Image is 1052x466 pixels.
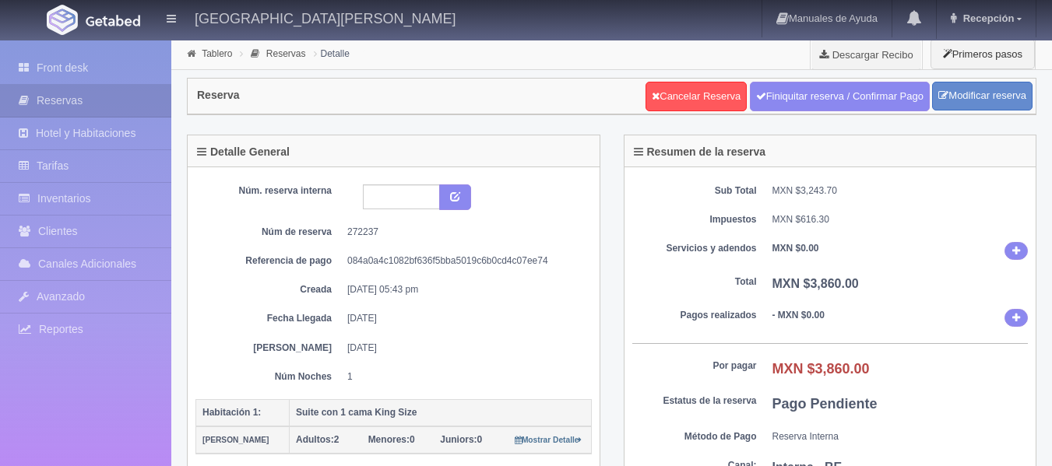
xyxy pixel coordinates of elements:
[207,226,332,239] dt: Núm de reserva
[772,310,825,321] b: - MXN $0.00
[296,434,339,445] span: 2
[310,46,354,61] li: Detalle
[347,312,580,325] dd: [DATE]
[515,434,582,445] a: Mostrar Detalle
[632,275,757,289] dt: Total
[207,312,332,325] dt: Fecha Llegada
[931,39,1035,69] button: Primeros pasos
[347,283,580,296] dd: [DATE] 05:43 pm
[347,254,580,268] dd: 084a0a4c1082bf636f5bba5019c6b0cd4c07ee74
[47,5,78,35] img: Getabed
[750,82,930,111] a: Finiquitar reserva / Confirmar Pago
[347,342,580,355] dd: [DATE]
[195,8,456,27] h4: [GEOGRAPHIC_DATA][PERSON_NAME]
[932,82,1033,110] a: Modificar reserva
[86,15,140,26] img: Getabed
[290,399,592,426] th: Suite con 1 cama King Size
[772,430,1029,443] dd: Reserva Interna
[959,12,1015,24] span: Recepción
[207,184,332,198] dt: Núm. reserva interna
[811,39,922,70] a: Descargar Recibo
[207,283,332,296] dt: Creada
[296,434,334,445] strong: Adultos:
[772,277,859,290] b: MXN $3,860.00
[632,184,757,198] dt: Sub Total
[197,89,240,101] h4: Reserva
[207,370,332,384] dt: Núm Noches
[515,436,582,444] small: Mostrar Detalle
[646,82,747,111] a: Cancelar Reserva
[207,342,332,355] dt: [PERSON_NAME]
[772,396,878,412] b: Pago Pendiente
[632,309,757,322] dt: Pagos realizados
[202,407,261,418] b: Habitación 1:
[266,48,306,59] a: Reservas
[347,226,580,239] dd: 272237
[772,361,870,377] b: MXN $3,860.00
[632,359,757,373] dt: Por pagar
[368,434,410,445] strong: Menores:
[632,213,757,226] dt: Impuestos
[440,434,482,445] span: 0
[347,370,580,384] dd: 1
[772,213,1029,226] dd: MXN $616.30
[207,254,332,268] dt: Referencia de pago
[772,243,819,254] b: MXN $0.00
[632,242,757,255] dt: Servicios y adendos
[632,430,757,443] dt: Método de Pago
[772,184,1029,198] dd: MXN $3,243.70
[634,146,766,158] h4: Resumen de la reserva
[368,434,415,445] span: 0
[197,146,290,158] h4: Detalle General
[202,436,269,444] small: [PERSON_NAME]
[632,394,757,408] dt: Estatus de la reserva
[440,434,477,445] strong: Juniors:
[202,48,232,59] a: Tablero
